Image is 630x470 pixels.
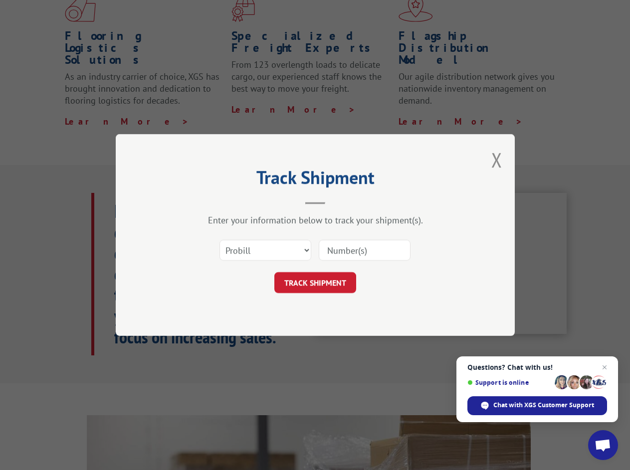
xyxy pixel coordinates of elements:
button: Close modal [491,147,502,173]
h2: Track Shipment [166,170,465,189]
span: Questions? Chat with us! [467,363,607,371]
input: Number(s) [319,240,411,261]
div: Enter your information below to track your shipment(s). [166,214,465,226]
button: TRACK SHIPMENT [274,272,356,293]
span: Support is online [467,379,551,386]
a: Open chat [588,430,618,460]
span: Chat with XGS Customer Support [493,401,594,410]
span: Chat with XGS Customer Support [467,396,607,415]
